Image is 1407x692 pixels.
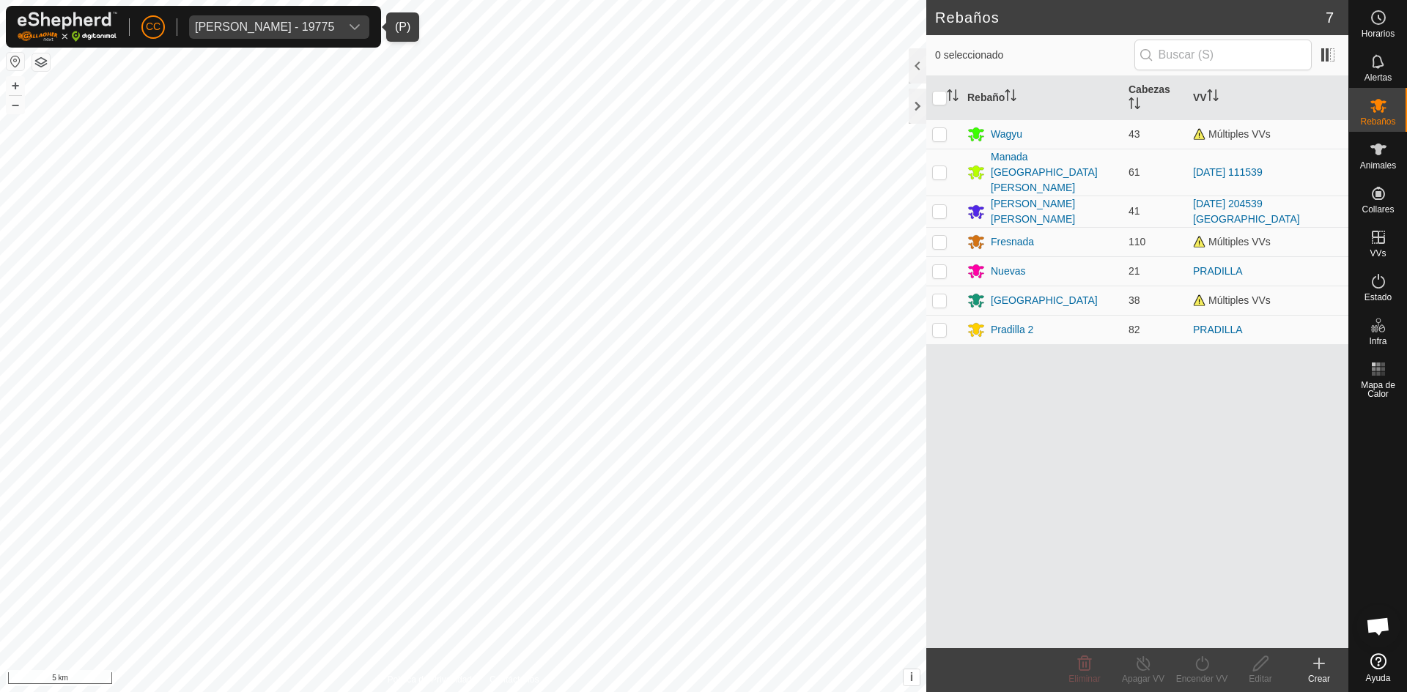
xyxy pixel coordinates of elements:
span: 7 [1326,7,1334,29]
span: Alvaro Piriz Mezquita - 19775 [189,15,340,39]
span: 61 [1129,166,1140,178]
span: Mapa de Calor [1353,381,1403,398]
div: Editar [1231,672,1290,685]
th: VV [1187,76,1348,120]
span: Horarios [1362,29,1395,38]
th: Cabezas [1123,76,1187,120]
span: 41 [1129,205,1140,217]
span: Múltiples VVs [1193,236,1271,248]
span: 21 [1129,265,1140,277]
div: Wagyu [991,127,1022,142]
span: VVs [1370,249,1386,258]
a: Contáctenos [490,673,539,686]
div: [PERSON_NAME] [PERSON_NAME] [991,196,1117,227]
span: CC [146,19,160,34]
div: Chat abierto [1356,604,1400,648]
a: [DATE] 204539 [GEOGRAPHIC_DATA] [1193,198,1300,225]
div: Encender VV [1172,672,1231,685]
div: Apagar VV [1114,672,1172,685]
span: Múltiples VVs [1193,294,1271,306]
span: 0 seleccionado [935,48,1134,63]
p-sorticon: Activar para ordenar [1129,100,1140,111]
a: PRADILLA [1193,324,1243,335]
span: 38 [1129,294,1140,306]
span: 110 [1129,236,1145,248]
span: i [910,671,913,683]
button: i [904,669,920,685]
div: [PERSON_NAME] - 19775 [195,21,334,33]
span: Alertas [1364,73,1392,82]
p-sorticon: Activar para ordenar [1005,92,1016,103]
img: Logo Gallagher [18,12,117,42]
div: Nuevas [991,264,1025,279]
a: Ayuda [1349,647,1407,688]
span: Animales [1360,161,1396,170]
button: Capas del Mapa [32,53,50,71]
th: Rebaño [961,76,1123,120]
span: Infra [1369,337,1386,346]
div: Pradilla 2 [991,322,1033,338]
div: [GEOGRAPHIC_DATA] [991,293,1098,308]
span: Ayuda [1366,674,1391,682]
span: Estado [1364,293,1392,302]
div: Manada [GEOGRAPHIC_DATA][PERSON_NAME] [991,149,1117,196]
span: Collares [1362,205,1394,214]
span: Rebaños [1360,117,1395,126]
button: + [7,77,24,94]
div: Crear [1290,672,1348,685]
span: Eliminar [1068,674,1100,684]
button: – [7,96,24,114]
h2: Rebaños [935,9,1326,26]
a: Política de Privacidad [388,673,472,686]
a: [DATE] 111539 [1193,166,1263,178]
input: Buscar (S) [1134,40,1312,70]
span: 43 [1129,128,1140,140]
a: PRADILLA [1193,265,1243,277]
span: 82 [1129,324,1140,335]
p-sorticon: Activar para ordenar [947,92,959,103]
button: Restablecer Mapa [7,53,24,70]
span: Múltiples VVs [1193,128,1271,140]
p-sorticon: Activar para ordenar [1207,92,1219,103]
div: Fresnada [991,234,1034,250]
div: dropdown trigger [340,15,369,39]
